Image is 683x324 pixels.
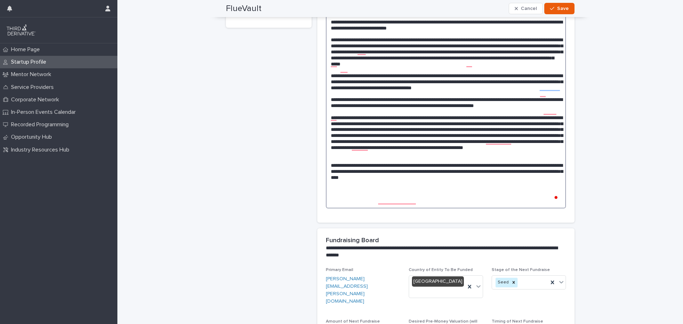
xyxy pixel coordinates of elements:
[8,71,57,78] p: Mentor Network
[326,2,566,208] textarea: To enrich screen reader interactions, please activate Accessibility in Grammarly extension settings
[409,268,473,272] span: Country of Entity To Be Funded
[521,6,537,11] span: Cancel
[8,134,58,140] p: Opportunity Hub
[326,319,380,324] span: Amount of Next Fundraise
[8,59,52,65] p: Startup Profile
[8,121,74,128] p: Recorded Programming
[412,276,464,287] div: [GEOGRAPHIC_DATA]
[557,6,569,11] span: Save
[8,147,75,153] p: Industry Resources Hub
[8,96,65,103] p: Corporate Network
[226,4,261,14] h2: FlueVault
[8,84,59,91] p: Service Providers
[326,268,353,272] span: Primary Email
[326,237,379,245] h2: Fundraising Board
[496,278,510,287] div: Seed
[8,109,81,116] p: In-Person Events Calendar
[8,46,46,53] p: Home Page
[6,23,37,37] img: q0dI35fxT46jIlCv2fcp
[492,319,543,324] span: Timing of Next Fundraise
[326,276,368,303] a: [PERSON_NAME][EMAIL_ADDRESS][PERSON_NAME][DOMAIN_NAME]
[544,3,575,14] button: Save
[509,3,543,14] button: Cancel
[492,268,550,272] span: Stage of the Next Fundraise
